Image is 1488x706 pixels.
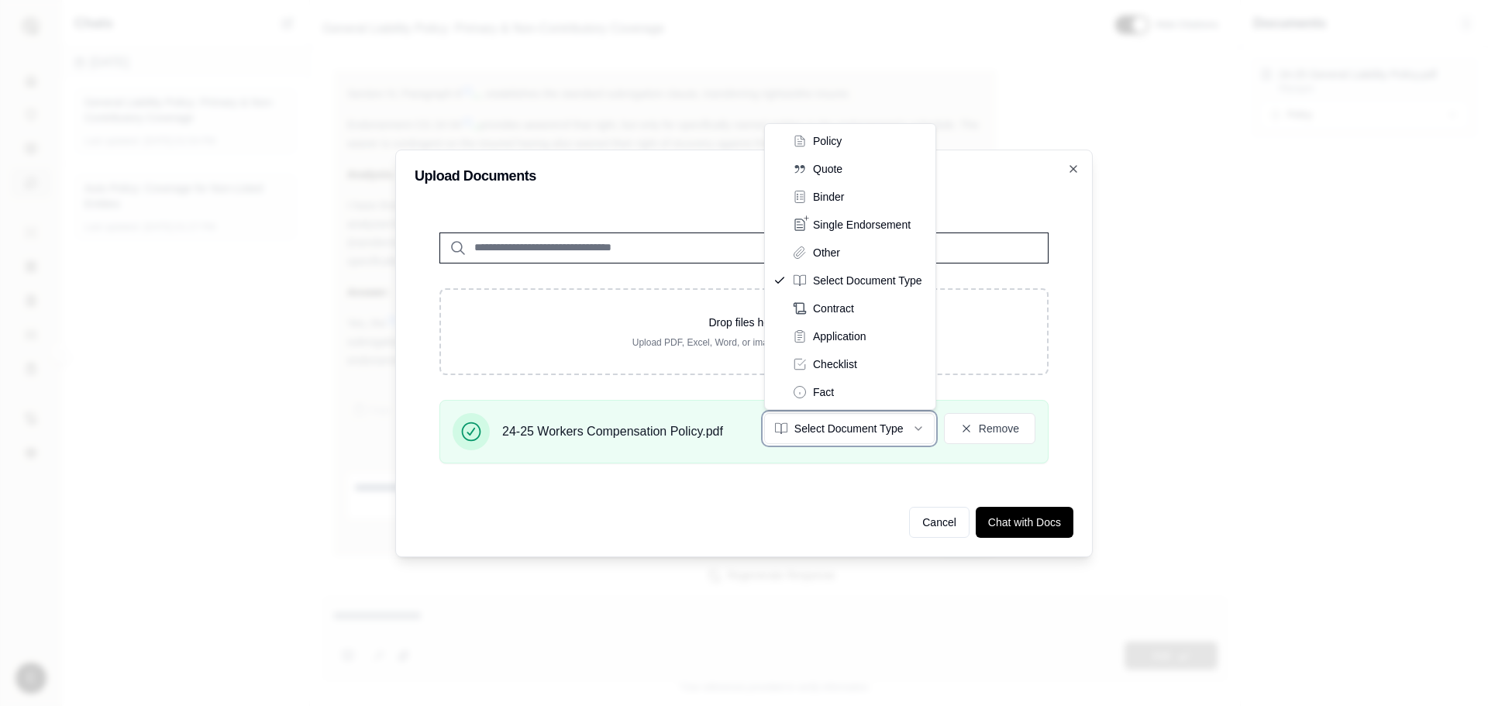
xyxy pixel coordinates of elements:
[466,315,1022,330] p: Drop files here
[909,507,970,538] button: Cancel
[502,422,723,441] span: 24-25 Workers Compensation Policy.pdf
[813,217,911,232] span: Single Endorsement
[813,301,854,316] span: Contract
[813,356,857,372] span: Checklist
[813,273,922,288] span: Select Document Type
[813,161,842,177] span: Quote
[944,413,1035,444] button: Remove
[813,133,842,149] span: Policy
[466,336,1022,349] p: Upload PDF, Excel, Word, or image files (max 150MB)
[415,169,1073,183] h2: Upload Documents
[976,507,1073,538] button: Chat with Docs
[813,384,834,400] span: Fact
[813,329,866,344] span: Application
[813,245,840,260] span: Other
[813,189,844,205] span: Binder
